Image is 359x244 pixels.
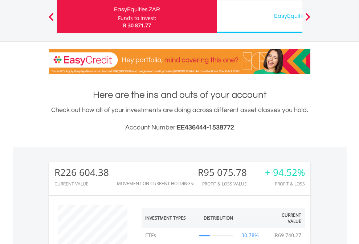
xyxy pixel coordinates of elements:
h1: Here are the ins and outs of your account [49,88,310,101]
div: Distribution [204,215,233,221]
div: + 94.52% [265,167,305,178]
div: Funds to invest: [118,15,156,22]
div: Movement on Current Holdings: [117,181,194,186]
td: R69 740.27 [271,228,305,243]
div: R95 075.78 [198,167,256,178]
span: R 30 871.77 [123,22,151,29]
h3: Account Number: [49,123,310,133]
span: EE436444-1538772 [177,124,234,131]
div: R226 604.38 [54,167,109,178]
div: CURRENT VALUE [54,181,109,186]
img: EasyCredit Promotion Banner [49,49,310,74]
div: Check out how all of your investments are doing across different asset classes you hold. [49,105,310,133]
div: EasyEquities ZAR [61,4,213,15]
td: ETFs [142,228,196,243]
div: Profit & Loss Value [198,181,256,186]
button: Previous [44,16,58,24]
button: Next [301,16,315,24]
td: 30.78% [237,228,264,243]
div: Profit & Loss [265,181,305,186]
th: Investment Types [142,208,196,228]
th: Current Value [264,208,305,228]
